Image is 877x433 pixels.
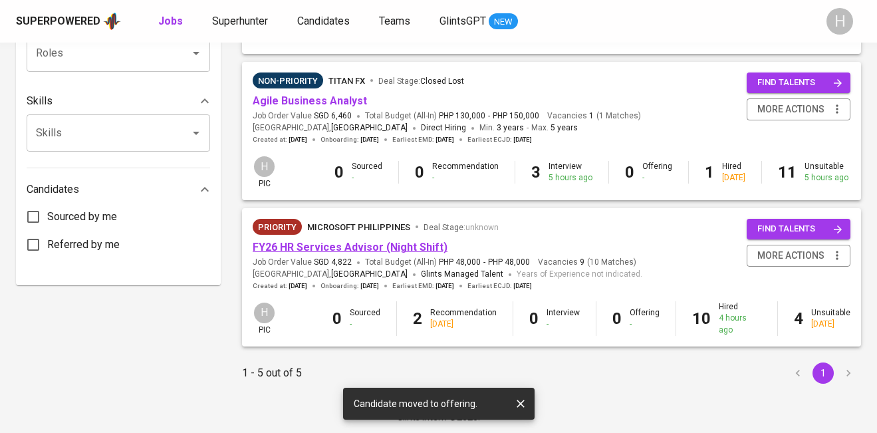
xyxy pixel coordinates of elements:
[332,309,342,328] b: 0
[551,123,578,132] span: 5 years
[432,161,499,184] div: Recommendation
[587,110,594,122] span: 1
[212,15,268,27] span: Superhunter
[289,135,307,144] span: [DATE]
[253,74,323,88] span: Non-Priority
[253,301,276,325] div: H
[360,135,379,144] span: [DATE]
[547,110,641,122] span: Vacancies ( 1 Matches )
[352,161,382,184] div: Sourced
[430,307,497,330] div: Recommendation
[642,172,672,184] div: -
[187,44,205,63] button: Open
[328,76,365,86] span: Titan FX
[488,110,490,122] span: -
[365,110,539,122] span: Total Budget (All-In)
[253,94,367,107] a: Agile Business Analyst
[479,123,524,132] span: Min.
[212,13,271,30] a: Superhunter
[529,309,539,328] b: 0
[415,163,424,182] b: 0
[811,307,850,330] div: Unsuitable
[757,101,824,118] span: more actions
[421,123,466,132] span: Direct Hiring
[757,247,824,264] span: more actions
[379,13,413,30] a: Teams
[297,15,350,27] span: Candidates
[705,163,714,182] b: 1
[692,309,711,328] b: 10
[805,172,848,184] div: 5 hours ago
[747,245,850,267] button: more actions
[722,172,745,184] div: [DATE]
[719,301,761,335] div: Hired
[424,223,499,232] span: Deal Stage :
[805,161,848,184] div: Unsuitable
[436,135,454,144] span: [DATE]
[253,257,352,268] span: Job Order Value
[421,269,503,279] span: Glints Managed Talent
[531,123,578,132] span: Max.
[747,72,850,93] button: find talents
[549,161,592,184] div: Interview
[16,14,100,29] div: Superpowered
[538,257,636,268] span: Vacancies ( 10 Matches )
[16,11,121,31] a: Superpoweredapp logo
[549,172,592,184] div: 5 hours ago
[320,281,379,291] span: Onboarding :
[103,11,121,31] img: app logo
[413,309,422,328] b: 2
[253,155,276,190] div: pic
[489,15,518,29] span: NEW
[331,268,408,281] span: [GEOGRAPHIC_DATA]
[331,122,408,135] span: [GEOGRAPHIC_DATA]
[253,219,302,235] div: New Job received from Demand Team
[360,281,379,291] span: [DATE]
[826,8,853,35] div: H
[517,268,642,281] span: Years of Experience not indicated.
[27,182,79,198] p: Candidates
[578,257,584,268] span: 9
[187,124,205,142] button: Open
[47,209,117,225] span: Sourced by me
[811,319,850,330] div: [DATE]
[47,237,120,253] span: Referred by me
[253,281,307,291] span: Created at :
[253,135,307,144] span: Created at :
[794,309,803,328] b: 4
[430,319,497,330] div: [DATE]
[378,76,464,86] span: Deal Stage :
[625,163,634,182] b: 0
[757,221,842,237] span: find talents
[158,13,186,30] a: Jobs
[527,122,529,135] span: -
[547,307,580,330] div: Interview
[747,98,850,120] button: more actions
[493,110,539,122] span: PHP 150,000
[289,281,307,291] span: [DATE]
[242,365,302,381] p: 1 - 5 out of 5
[350,319,380,330] div: -
[439,110,485,122] span: PHP 130,000
[253,221,302,234] span: Priority
[420,76,464,86] span: Closed Lost
[757,75,842,90] span: find talents
[813,362,834,384] button: page 1
[253,268,408,281] span: [GEOGRAPHIC_DATA] ,
[483,257,485,268] span: -
[436,281,454,291] span: [DATE]
[722,161,745,184] div: Hired
[547,319,580,330] div: -
[630,307,660,330] div: Offering
[497,123,524,132] span: 3 years
[642,161,672,184] div: Offering
[392,135,454,144] span: Earliest EMD :
[432,172,499,184] div: -
[253,110,352,122] span: Job Order Value
[320,135,379,144] span: Onboarding :
[297,13,352,30] a: Candidates
[158,15,183,27] b: Jobs
[352,172,382,184] div: -
[27,88,210,114] div: Skills
[513,135,532,144] span: [DATE]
